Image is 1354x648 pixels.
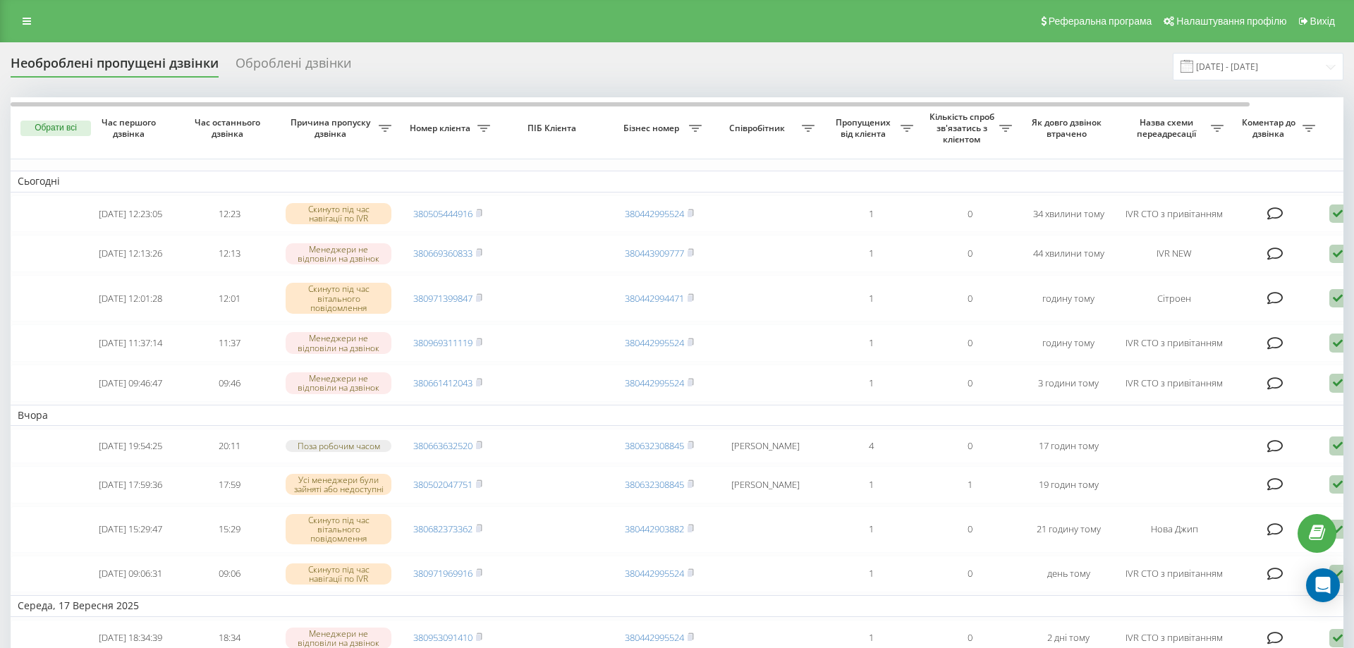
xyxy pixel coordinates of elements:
[286,243,391,264] div: Менеджери не відповіли на дзвінок
[625,478,684,491] a: 380632308845
[927,111,999,145] span: Кількість спроб зв'язатись з клієнтом
[709,429,822,463] td: [PERSON_NAME]
[1118,506,1231,553] td: Нова Джип
[236,56,351,78] div: Оброблені дзвінки
[1310,16,1335,27] span: Вихід
[286,474,391,495] div: Усі менеджери були зайняті або недоступні
[1118,195,1231,233] td: IVR СТО з привітанням
[1176,16,1286,27] span: Налаштування профілю
[920,556,1019,593] td: 0
[81,195,180,233] td: [DATE] 12:23:05
[822,195,920,233] td: 1
[920,506,1019,553] td: 0
[509,123,598,134] span: ПІБ Клієнта
[180,235,279,272] td: 12:13
[20,121,91,136] button: Обрати всі
[180,365,279,402] td: 09:46
[180,466,279,503] td: 17:59
[81,556,180,593] td: [DATE] 09:06:31
[920,429,1019,463] td: 0
[286,372,391,393] div: Менеджери не відповіли на дзвінок
[625,336,684,349] a: 380442995524
[286,203,391,224] div: Скинуто під час навігації по IVR
[1049,16,1152,27] span: Реферальна програма
[180,429,279,463] td: 20:11
[920,195,1019,233] td: 0
[286,514,391,545] div: Скинуто під час вітального повідомлення
[625,247,684,259] a: 380443909777
[920,235,1019,272] td: 0
[822,275,920,322] td: 1
[81,365,180,402] td: [DATE] 09:46:47
[81,506,180,553] td: [DATE] 15:29:47
[413,522,472,535] a: 380682373362
[920,275,1019,322] td: 0
[1125,117,1211,139] span: Назва схеми переадресації
[413,439,472,452] a: 380663632520
[625,377,684,389] a: 380442995524
[180,556,279,593] td: 09:06
[920,324,1019,362] td: 0
[1019,235,1118,272] td: 44 хвилини тому
[413,247,472,259] a: 380669360833
[405,123,477,134] span: Номер клієнта
[180,195,279,233] td: 12:23
[920,365,1019,402] td: 0
[625,631,684,644] a: 380442995524
[716,123,802,134] span: Співробітник
[920,466,1019,503] td: 1
[413,631,472,644] a: 380953091410
[625,292,684,305] a: 380442994471
[822,429,920,463] td: 4
[81,466,180,503] td: [DATE] 17:59:36
[180,506,279,553] td: 15:29
[180,324,279,362] td: 11:37
[625,567,684,580] a: 380442995524
[1118,556,1231,593] td: IVR СТО з привітанням
[413,292,472,305] a: 380971399847
[81,275,180,322] td: [DATE] 12:01:28
[413,336,472,349] a: 380969311119
[822,235,920,272] td: 1
[625,439,684,452] a: 380632308845
[617,123,689,134] span: Бізнес номер
[1118,235,1231,272] td: IVR NEW
[709,466,822,503] td: [PERSON_NAME]
[625,522,684,535] a: 380442903882
[81,235,180,272] td: [DATE] 12:13:26
[81,324,180,362] td: [DATE] 11:37:14
[1306,568,1340,602] div: Open Intercom Messenger
[92,117,169,139] span: Час першого дзвінка
[1118,365,1231,402] td: IVR СТО з привітанням
[822,466,920,503] td: 1
[1019,429,1118,463] td: 17 годин тому
[1118,275,1231,322] td: Сітроен
[1019,324,1118,362] td: годину тому
[286,563,391,585] div: Скинуто під час навігації по IVR
[822,506,920,553] td: 1
[413,377,472,389] a: 380661412043
[286,440,391,452] div: Поза робочим часом
[822,556,920,593] td: 1
[191,117,267,139] span: Час останнього дзвінка
[81,429,180,463] td: [DATE] 19:54:25
[413,207,472,220] a: 380505444916
[1019,275,1118,322] td: годину тому
[822,324,920,362] td: 1
[286,332,391,353] div: Менеджери не відповіли на дзвінок
[11,56,219,78] div: Необроблені пропущені дзвінки
[1019,556,1118,593] td: день тому
[625,207,684,220] a: 380442995524
[1019,506,1118,553] td: 21 годину тому
[1019,466,1118,503] td: 19 годин тому
[1238,117,1303,139] span: Коментар до дзвінка
[413,478,472,491] a: 380502047751
[413,567,472,580] a: 380971969916
[1030,117,1106,139] span: Як довго дзвінок втрачено
[180,275,279,322] td: 12:01
[829,117,901,139] span: Пропущених від клієнта
[1019,365,1118,402] td: 3 години тому
[286,117,379,139] span: Причина пропуску дзвінка
[286,283,391,314] div: Скинуто під час вітального повідомлення
[1118,324,1231,362] td: IVR СТО з привітанням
